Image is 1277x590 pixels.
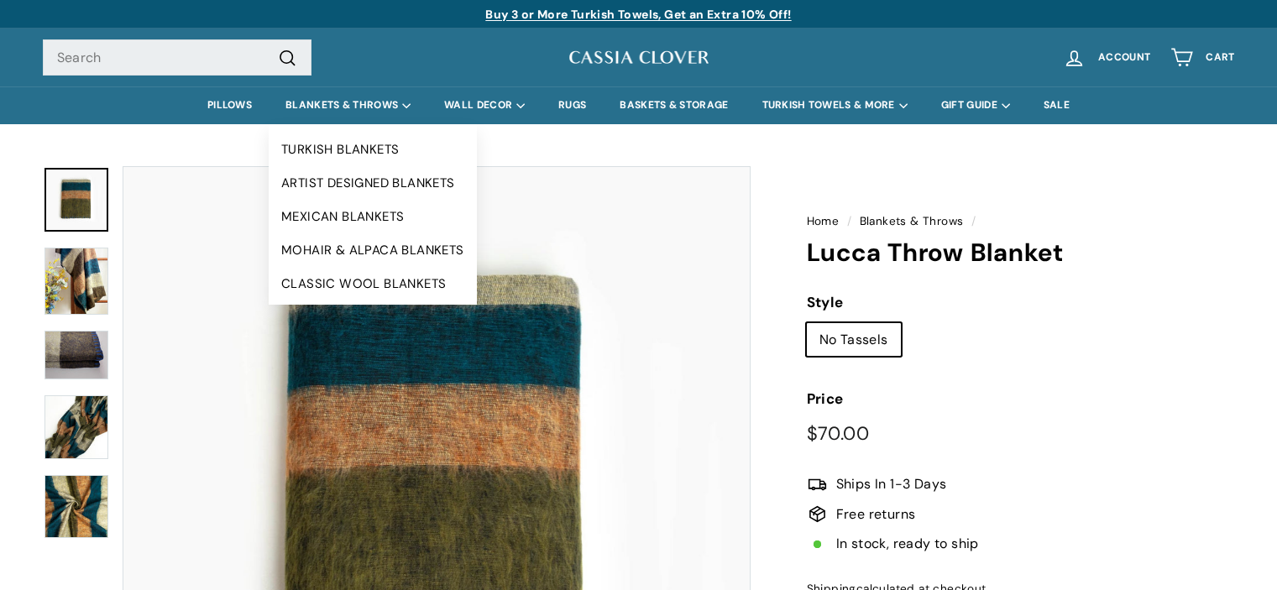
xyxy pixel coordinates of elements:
[427,86,542,124] summary: WALL DECOR
[603,86,745,124] a: BASKETS & STORAGE
[191,86,269,124] a: PILLOWS
[967,214,980,228] span: /
[836,533,979,555] span: In stock, ready to ship
[44,331,108,379] a: Lucca Throw Blanket
[843,214,856,228] span: /
[269,233,477,267] a: MOHAIR & ALPACA BLANKETS
[43,39,311,76] input: Search
[1053,33,1160,82] a: Account
[746,86,924,124] summary: TURKISH TOWELS & MORE
[807,323,901,357] label: No Tassels
[44,395,108,459] img: Lucca Throw Blanket
[9,86,1269,124] div: Primary
[836,473,947,495] span: Ships In 1-3 Days
[1098,52,1150,63] span: Account
[44,475,108,539] a: Lucca Throw Blanket
[807,212,1235,231] nav: breadcrumbs
[542,86,603,124] a: RUGS
[1027,86,1086,124] a: SALE
[269,267,477,300] a: CLASSIC WOOL BLANKETS
[1206,52,1234,63] span: Cart
[807,239,1235,267] h1: Lucca Throw Blanket
[807,421,869,446] span: $70.00
[860,214,964,228] a: Blankets & Throws
[924,86,1027,124] summary: GIFT GUIDE
[807,388,1235,410] label: Price
[807,214,840,228] a: Home
[44,248,108,315] img: Lucca Throw Blanket
[44,168,108,232] a: A striped throw blanket with varying shades of olive green, deep teal, mustard, and beige, with a...
[269,166,477,200] a: ARTIST DESIGNED BLANKETS
[44,475,108,538] img: Lucca Throw Blanket
[269,133,477,166] a: TURKISH BLANKETS
[485,7,791,22] a: Buy 3 or More Turkish Towels, Get an Extra 10% Off!
[807,291,1235,314] label: Style
[836,504,916,525] span: Free returns
[269,86,427,124] summary: BLANKETS & THROWS
[269,200,477,233] a: MEXICAN BLANKETS
[1160,33,1244,82] a: Cart
[44,331,108,380] img: Lucca Throw Blanket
